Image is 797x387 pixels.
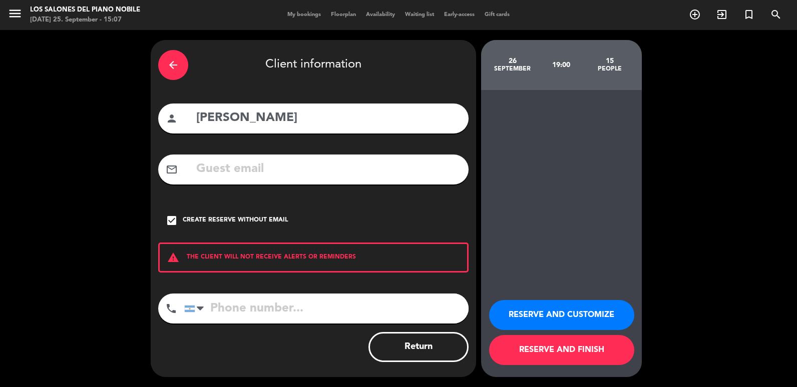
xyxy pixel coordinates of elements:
i: menu [8,6,23,21]
i: warning [160,251,187,263]
i: add_circle_outline [689,8,701,20]
div: Client information [158,47,469,82]
span: Waiting list [400,12,439,17]
span: Floorplan [326,12,361,17]
i: mail_outline [166,163,178,175]
span: Availability [361,12,400,17]
i: search [770,8,782,20]
div: 15 [585,57,634,65]
i: arrow_back [167,59,179,71]
div: 26 [489,57,537,65]
div: people [585,65,634,73]
i: person [166,112,178,124]
input: Phone number... [184,293,469,323]
i: check_box [166,214,178,226]
i: phone [165,302,177,314]
div: [DATE] 25. September - 15:07 [30,15,140,25]
div: 19:00 [537,47,585,82]
input: Guest email [195,159,461,179]
button: RESERVE AND FINISH [489,335,634,365]
div: September [489,65,537,73]
div: Argentina: +54 [185,294,208,323]
div: THE CLIENT WILL NOT RECEIVE ALERTS OR REMINDERS [158,242,469,272]
div: Create reserve without email [183,215,288,225]
span: Early-access [439,12,480,17]
div: Los Salones del Piano Nobile [30,5,140,15]
span: My bookings [282,12,326,17]
button: Return [368,332,469,362]
span: Gift cards [480,12,515,17]
button: RESERVE AND CUSTOMIZE [489,300,634,330]
i: turned_in_not [743,8,755,20]
i: exit_to_app [716,8,728,20]
input: Guest Name [195,108,461,128]
button: menu [8,6,23,24]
